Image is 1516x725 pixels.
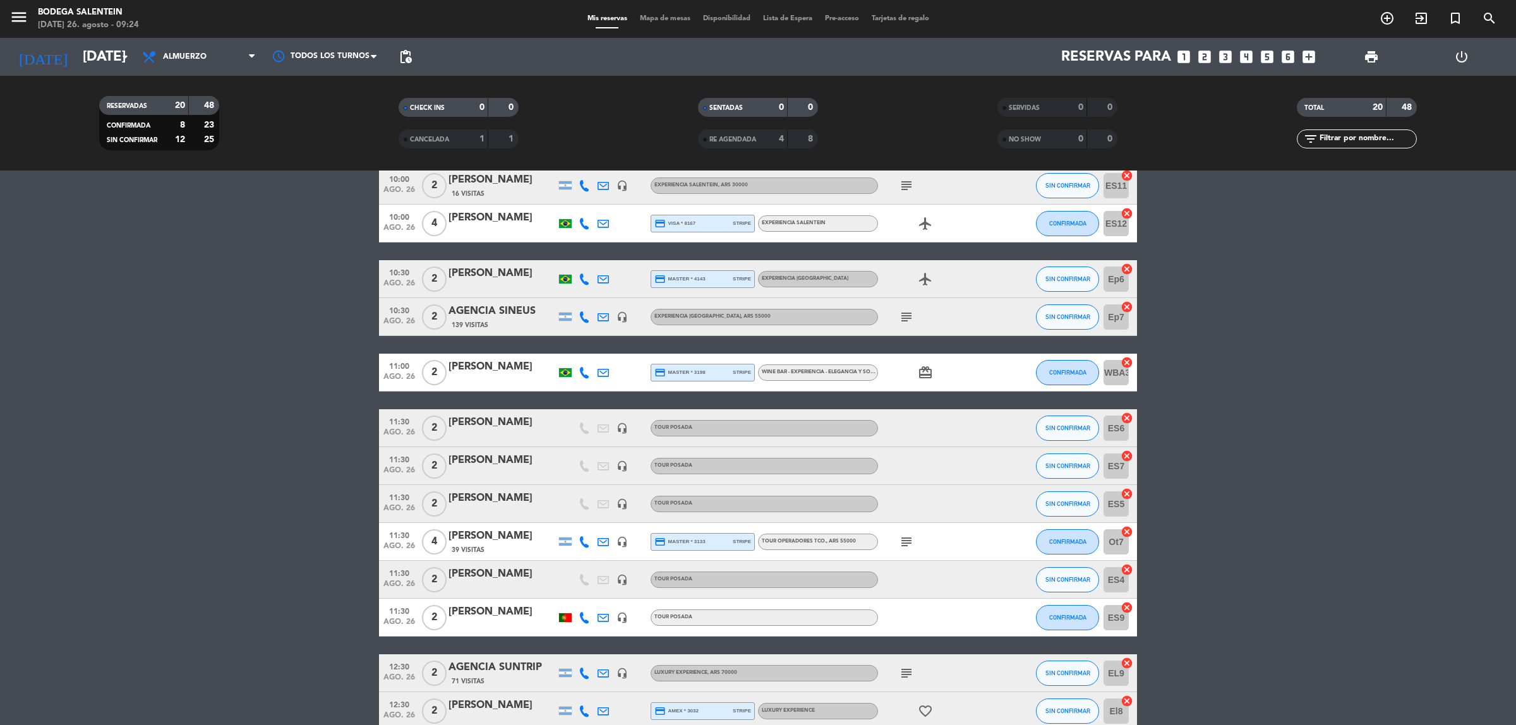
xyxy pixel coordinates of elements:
span: 10:30 [383,265,415,279]
span: ago. 26 [383,224,415,238]
span: , ARS 55000 [741,314,771,319]
span: SIN CONFIRMAR [1045,500,1090,507]
span: stripe [733,368,751,376]
span: 2 [422,491,447,517]
span: ago. 26 [383,618,415,632]
div: [PERSON_NAME] [448,265,556,282]
i: cancel [1121,695,1133,707]
span: Experiencia [GEOGRAPHIC_DATA] [654,314,771,319]
div: [PERSON_NAME] [448,566,556,582]
strong: 20 [175,101,185,110]
span: SIN CONFIRMAR [1045,707,1090,714]
span: Tour Posada [654,425,692,430]
button: SIN CONFIRMAR [1036,173,1099,198]
button: SIN CONFIRMAR [1036,267,1099,292]
i: exit_to_app [1414,11,1429,26]
button: SIN CONFIRMAR [1036,453,1099,479]
i: cancel [1121,207,1133,220]
span: CONFIRMADA [1049,614,1086,621]
span: 2 [422,698,447,724]
span: SIN CONFIRMAR [1045,424,1090,431]
div: LOG OUT [1416,38,1507,76]
span: 11:30 [383,452,415,466]
i: headset_mic [617,612,628,623]
span: 2 [422,605,447,630]
span: 4 [422,211,447,236]
span: Almuerzo [163,52,207,61]
div: [PERSON_NAME] [448,172,556,188]
button: CONFIRMADA [1036,211,1099,236]
span: , ARS 55000 [826,539,856,544]
span: , ARS 70000 [707,670,737,675]
span: RESERVADAS [107,103,147,109]
i: headset_mic [617,180,628,191]
i: cancel [1121,450,1133,462]
span: 10:00 [383,171,415,186]
span: 2 [422,267,447,292]
strong: 0 [508,103,516,112]
span: 12:30 [383,659,415,673]
i: headset_mic [617,460,628,472]
i: subject [899,178,914,193]
span: Tour Posada [654,463,692,468]
span: 11:30 [383,489,415,504]
span: ago. 26 [383,186,415,200]
i: arrow_drop_down [117,49,133,64]
strong: 0 [1078,103,1083,112]
strong: 1 [479,135,484,143]
span: CONFIRMADA [1049,220,1086,227]
span: amex * 3032 [654,705,699,717]
button: CONFIRMADA [1036,360,1099,385]
div: [PERSON_NAME] [448,604,556,620]
button: SIN CONFIRMAR [1036,567,1099,592]
span: ago. 26 [383,504,415,518]
span: Tarjetas de regalo [865,15,935,22]
i: subject [899,309,914,325]
i: looks_4 [1238,49,1254,65]
i: credit_card [654,705,666,717]
strong: 8 [180,121,185,129]
span: RE AGENDADA [709,136,756,143]
span: 2 [422,453,447,479]
span: WINE BAR - EXPERIENCIA - ELEGANCIA Y SOFISTICACIÓN DE VALLE DE UCO [762,369,978,374]
i: looks_5 [1259,49,1275,65]
i: headset_mic [617,536,628,548]
i: power_settings_new [1454,49,1469,64]
button: CONFIRMADA [1036,529,1099,554]
strong: 23 [204,121,217,129]
span: 2 [422,360,447,385]
div: [PERSON_NAME] [448,452,556,469]
span: ago. 26 [383,580,415,594]
span: 139 Visitas [452,320,488,330]
span: 71 Visitas [452,676,484,686]
i: cancel [1121,412,1133,424]
button: SIN CONFIRMAR [1036,416,1099,441]
i: credit_card [654,367,666,378]
span: stripe [733,219,751,227]
span: SIN CONFIRMAR [1045,669,1090,676]
button: SIN CONFIRMAR [1036,698,1099,724]
strong: 0 [1107,135,1115,143]
i: airplanemode_active [918,216,933,231]
span: SERVIDAS [1009,105,1040,111]
span: master * 3133 [654,536,706,548]
span: 11:30 [383,603,415,618]
span: Mapa de mesas [634,15,697,22]
span: Tour Posada [654,614,692,620]
strong: 0 [808,103,815,112]
span: CONFIRMADA [1049,369,1086,376]
div: Bodega Salentein [38,6,139,19]
div: [PERSON_NAME] [448,528,556,544]
div: [DATE] 26. agosto - 09:24 [38,19,139,32]
strong: 1 [508,135,516,143]
i: headset_mic [617,498,628,510]
span: Experiencia Salentein [762,220,826,225]
span: 10:00 [383,209,415,224]
span: 2 [422,173,447,198]
span: LUXURY EXPERIENCE [654,670,737,675]
i: looks_two [1196,49,1213,65]
div: [PERSON_NAME] [448,490,556,506]
span: 2 [422,567,447,592]
span: ago. 26 [383,428,415,443]
span: SIN CONFIRMAR [1045,462,1090,469]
